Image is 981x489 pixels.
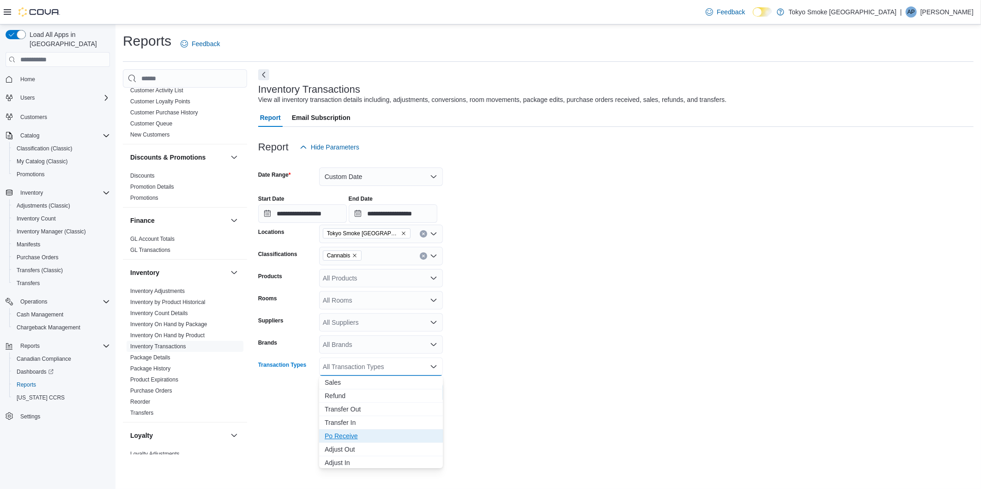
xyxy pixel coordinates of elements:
span: Cannabis [323,250,362,261]
a: Transfers [13,278,43,289]
button: Cash Management [9,308,114,321]
button: Users [17,92,38,103]
a: Customer Activity List [130,87,183,94]
span: Operations [20,298,48,305]
div: Ankit Patel [906,6,917,18]
a: Feedback [702,3,749,21]
a: Home [17,74,39,85]
a: Package History [130,365,170,372]
span: Reports [20,342,40,350]
span: Inventory Transactions [130,343,186,350]
button: Loyalty [229,430,240,441]
a: Inventory Count [13,213,60,224]
h3: Loyalty [130,431,153,440]
a: Canadian Compliance [13,353,75,364]
span: Purchase Orders [13,252,110,263]
span: Chargeback Management [13,322,110,333]
span: My Catalog (Classic) [17,158,68,165]
span: Reports [17,340,110,352]
button: Remove Cannabis from selection in this group [352,253,357,258]
a: Inventory Manager (Classic) [13,226,90,237]
button: Hide Parameters [296,138,363,156]
a: Settings [17,411,44,422]
button: Operations [2,295,114,308]
a: Manifests [13,239,44,250]
span: Reports [17,381,36,388]
span: New Customers [130,131,170,138]
button: Discounts & Promotions [130,153,227,162]
span: Transfer In [325,418,437,427]
span: Loyalty Adjustments [130,450,180,458]
button: Close list of options [430,363,437,370]
button: [US_STATE] CCRS [9,391,114,404]
a: Inventory On Hand by Package [130,321,207,328]
div: Inventory [123,286,247,422]
span: Discounts [130,172,155,179]
p: | [900,6,902,18]
span: Inventory by Product Historical [130,298,206,306]
span: GL Transactions [130,246,170,254]
button: Reports [2,340,114,352]
a: Feedback [177,35,224,53]
button: Transfers (Classic) [9,264,114,277]
button: Finance [130,216,227,225]
a: Reports [13,379,40,390]
a: GL Account Totals [130,236,175,242]
div: View all inventory transaction details including, adjustments, conversions, room movements, packa... [258,95,727,105]
button: Transfer Out [319,403,443,416]
span: GL Account Totals [130,235,175,243]
button: Remove Tokyo Smoke Canada from selection in this group [401,231,406,236]
span: Manifests [17,241,40,248]
span: Transfers [13,278,110,289]
button: Discounts & Promotions [229,152,240,163]
button: Inventory [2,186,114,199]
span: Cash Management [13,309,110,320]
div: Loyalty [123,448,247,474]
span: Customer Queue [130,120,172,127]
span: Dashboards [17,368,54,376]
span: Customers [17,111,110,122]
button: Adjustments (Classic) [9,199,114,212]
a: Dashboards [9,365,114,378]
p: Tokyo Smoke [GEOGRAPHIC_DATA] [789,6,897,18]
button: Catalog [17,130,43,141]
button: Inventory Count [9,212,114,225]
span: Promotions [13,169,110,180]
span: Settings [17,411,110,422]
span: Reports [13,379,110,390]
span: Email Subscription [292,108,351,127]
span: Canadian Compliance [17,355,71,363]
span: Cannabis [327,251,351,260]
span: Inventory Count [17,215,56,222]
nav: Complex example [6,69,110,447]
span: Refund [325,391,437,400]
button: Open list of options [430,230,437,238]
button: Po Receive [319,429,443,443]
a: Dashboards [13,366,57,377]
span: Inventory Manager (Classic) [13,226,110,237]
span: Transfer Out [325,405,437,414]
a: Customer Purchase History [130,109,198,116]
h3: Discounts & Promotions [130,153,206,162]
button: Loyalty [130,431,227,440]
div: Finance [123,233,247,259]
a: My Catalog (Classic) [13,156,72,167]
a: Customer Queue [130,120,172,127]
span: Product Expirations [130,376,178,383]
a: Inventory Count Details [130,310,188,316]
span: Home [17,73,110,85]
span: Transfers [130,409,153,417]
a: GL Transactions [130,247,170,253]
label: End Date [349,195,373,203]
button: Next [258,69,269,80]
a: [US_STATE] CCRS [13,392,68,403]
span: Sales [325,378,437,387]
button: Open list of options [430,252,437,260]
span: Po Receive [325,431,437,441]
span: Transfers [17,280,40,287]
span: Classification (Classic) [17,145,73,152]
label: Rooms [258,295,277,302]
